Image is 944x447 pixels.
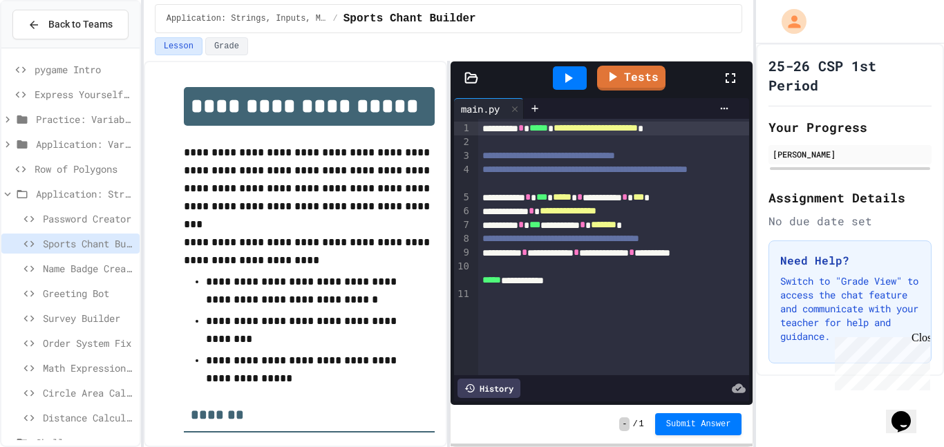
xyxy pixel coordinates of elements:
div: main.py [454,102,507,116]
span: Distance Calculator [43,410,134,425]
span: Order System Fix [43,336,134,350]
div: 10 [454,260,471,287]
span: Sports Chant Builder [343,10,476,27]
div: main.py [454,98,524,119]
span: Submit Answer [666,419,731,430]
span: Sports Chant Builder [43,236,134,251]
div: 1 [454,122,471,135]
span: Circle Area Calculator [43,386,134,400]
span: / [632,419,637,430]
iframe: chat widget [886,392,930,433]
span: Application: Strings, Inputs, Math [36,187,134,201]
h2: Assignment Details [768,188,932,207]
button: Back to Teams [12,10,129,39]
span: Password Creator [43,211,134,226]
span: Application: Strings, Inputs, Math [167,13,328,24]
div: History [457,379,520,398]
div: [PERSON_NAME] [773,148,927,160]
div: 6 [454,205,471,218]
a: Tests [597,66,665,91]
span: / [332,13,337,24]
div: Chat with us now!Close [6,6,95,88]
span: Practice: Variables/Print [36,112,134,126]
span: Survey Builder [43,311,134,325]
p: Switch to "Grade View" to access the chat feature and communicate with your teacher for help and ... [780,274,920,343]
div: 3 [454,149,471,163]
div: 7 [454,218,471,232]
h3: Need Help? [780,252,920,269]
span: Row of Polygons [35,162,134,176]
span: Express Yourself in Python! [35,87,134,102]
button: Grade [205,37,248,55]
span: pygame Intro [35,62,134,77]
button: Submit Answer [655,413,742,435]
div: 4 [454,163,471,191]
iframe: chat widget [829,332,930,390]
div: No due date set [768,213,932,229]
span: Application: Variables/Print [36,137,134,151]
div: 11 [454,287,471,301]
button: Lesson [155,37,202,55]
h1: 25-26 CSP 1st Period [768,56,932,95]
div: My Account [767,6,810,37]
span: Math Expression Debugger [43,361,134,375]
span: Greeting Bot [43,286,134,301]
div: 8 [454,232,471,246]
div: 5 [454,191,471,205]
span: - [619,417,630,431]
span: 1 [639,419,644,430]
span: Back to Teams [48,17,113,32]
div: 9 [454,246,471,260]
h2: Your Progress [768,117,932,137]
div: 2 [454,135,471,149]
span: Name Badge Creator [43,261,134,276]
